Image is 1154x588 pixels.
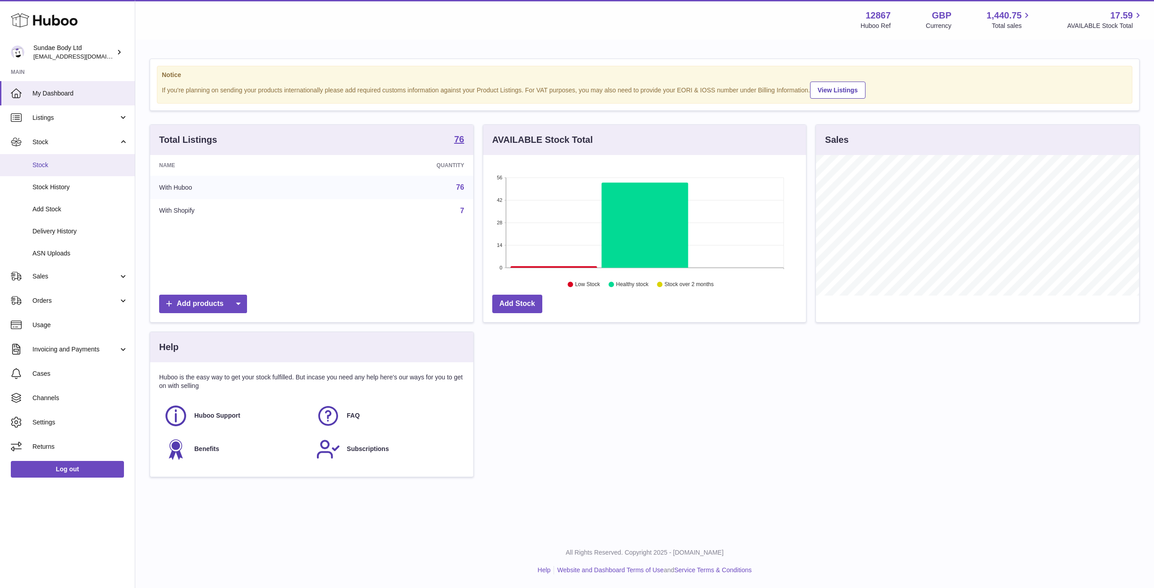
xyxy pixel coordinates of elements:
[32,442,128,451] span: Returns
[32,89,128,98] span: My Dashboard
[159,373,464,390] p: Huboo is the easy way to get your stock fulfilled. But incase you need any help here's our ways f...
[324,155,473,176] th: Quantity
[33,44,114,61] div: Sundae Body Ltd
[664,282,714,288] text: Stock over 2 months
[11,46,24,59] img: felicity@sundaebody.com
[150,176,324,199] td: With Huboo
[992,22,1032,30] span: Total sales
[164,437,307,461] a: Benefits
[460,207,464,214] a: 7
[150,199,324,223] td: With Shopify
[499,265,502,270] text: 0
[316,437,459,461] a: Subscriptions
[538,566,551,574] a: Help
[162,80,1127,99] div: If you're planning on sending your products internationally please add required customs informati...
[194,411,240,420] span: Huboo Support
[32,183,128,191] span: Stock History
[575,282,600,288] text: Low Stock
[554,566,751,574] li: and
[932,9,951,22] strong: GBP
[1067,9,1143,30] a: 17.59 AVAILABLE Stock Total
[1110,9,1133,22] span: 17.59
[32,296,119,305] span: Orders
[492,134,593,146] h3: AVAILABLE Stock Total
[150,155,324,176] th: Name
[557,566,664,574] a: Website and Dashboard Terms of Use
[926,22,952,30] div: Currency
[497,220,502,225] text: 28
[33,53,133,60] span: [EMAIL_ADDRESS][DOMAIN_NAME]
[32,345,119,354] span: Invoicing and Payments
[456,183,464,191] a: 76
[32,369,128,378] span: Cases
[159,295,247,313] a: Add products
[616,282,649,288] text: Healthy stock
[159,341,179,353] h3: Help
[32,205,128,214] span: Add Stock
[32,138,119,146] span: Stock
[347,445,389,453] span: Subscriptions
[347,411,360,420] span: FAQ
[32,161,128,169] span: Stock
[810,82,865,99] a: View Listings
[497,242,502,248] text: 14
[159,134,217,146] h3: Total Listings
[316,404,459,428] a: FAQ
[497,175,502,180] text: 56
[164,404,307,428] a: Huboo Support
[32,272,119,281] span: Sales
[194,445,219,453] span: Benefits
[142,548,1147,557] p: All Rights Reserved. Copyright 2025 - [DOMAIN_NAME]
[454,135,464,146] a: 76
[454,135,464,144] strong: 76
[865,9,891,22] strong: 12867
[497,197,502,203] text: 42
[32,418,128,427] span: Settings
[32,394,128,402] span: Channels
[492,295,542,313] a: Add Stock
[32,114,119,122] span: Listings
[987,9,1032,30] a: 1,440.75 Total sales
[32,249,128,258] span: ASN Uploads
[1067,22,1143,30] span: AVAILABLE Stock Total
[674,566,752,574] a: Service Terms & Conditions
[162,71,1127,79] strong: Notice
[825,134,848,146] h3: Sales
[987,9,1022,22] span: 1,440.75
[32,321,128,329] span: Usage
[861,22,891,30] div: Huboo Ref
[32,227,128,236] span: Delivery History
[11,461,124,477] a: Log out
